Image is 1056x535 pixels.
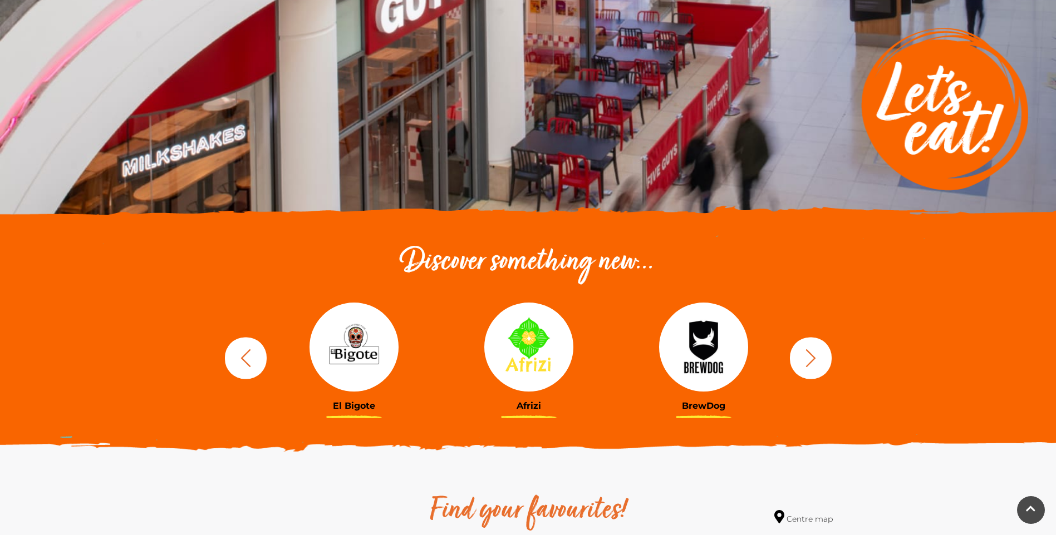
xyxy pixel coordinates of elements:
a: El Bigote [275,303,433,411]
a: Centre map [774,510,833,525]
h2: Discover something new... [219,245,837,280]
h3: Afrizi [450,400,608,411]
h3: El Bigote [275,400,433,411]
a: Afrizi [450,303,608,411]
a: BrewDog [625,303,783,411]
h2: Find your favourites! [325,493,731,529]
h3: BrewDog [625,400,783,411]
